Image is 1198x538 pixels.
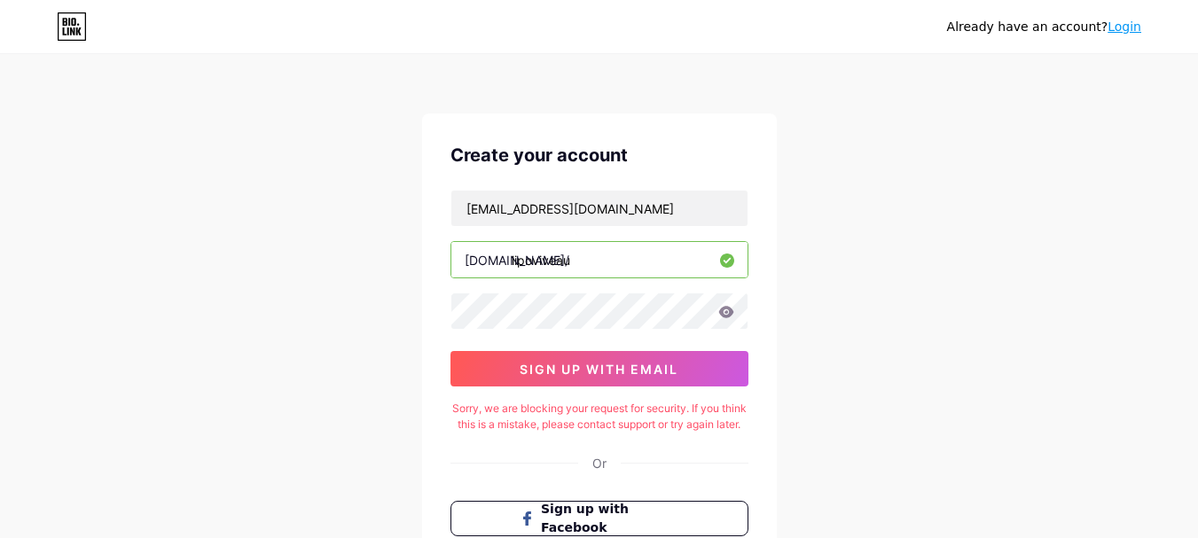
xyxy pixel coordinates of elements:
[451,191,748,226] input: Email
[450,401,748,433] div: Sorry, we are blocking your request for security. If you think this is a mistake, please contact ...
[520,362,678,377] span: sign up with email
[947,18,1141,36] div: Already have an account?
[1108,19,1141,34] a: Login
[465,251,569,269] div: [DOMAIN_NAME]/
[450,142,748,168] div: Create your account
[450,351,748,386] button: sign up with email
[541,500,678,537] span: Sign up with Facebook
[451,242,748,277] input: username
[592,454,607,472] div: Or
[450,501,748,536] button: Sign up with Facebook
